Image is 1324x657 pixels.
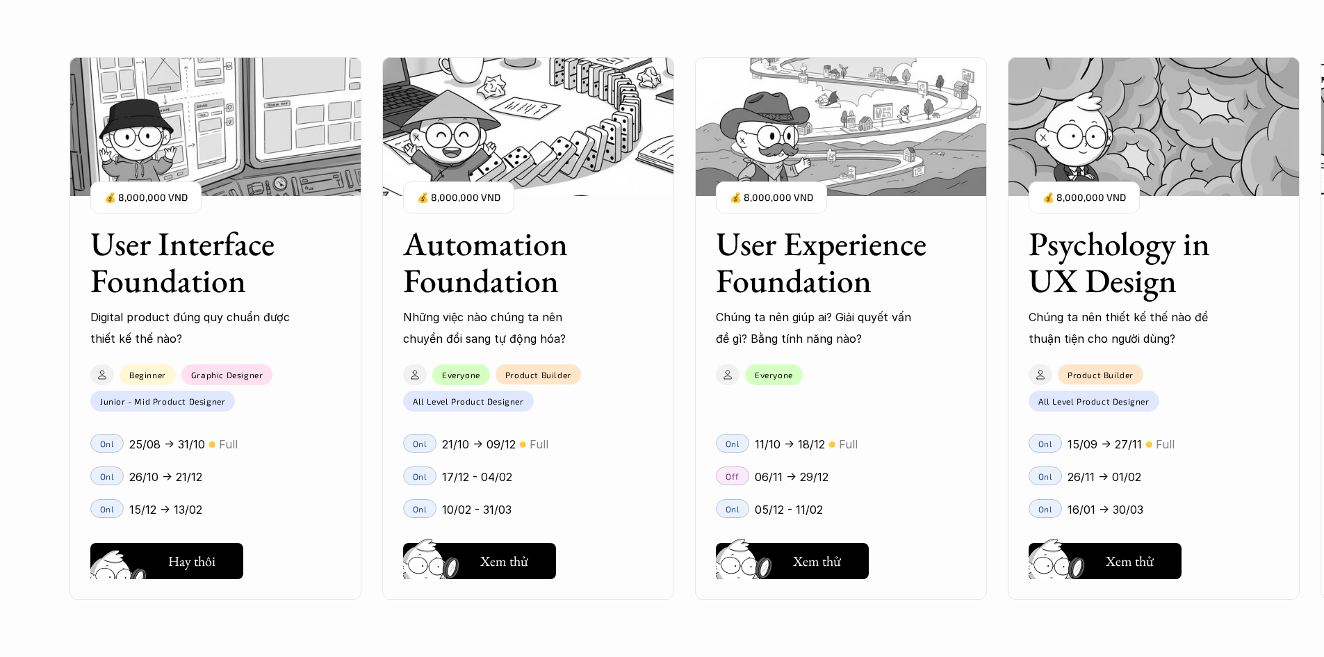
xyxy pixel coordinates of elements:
[1029,225,1244,299] h3: Psychology in UX Design
[1068,467,1141,487] p: 26/11 -> 01/02
[442,434,516,455] p: 21/10 -> 09/12
[1038,504,1053,514] p: Onl
[1145,439,1152,450] p: 🟡
[219,434,238,455] p: Full
[413,439,427,448] p: Onl
[716,307,917,349] p: Chúng ta nên giúp ai? Giải quyết vấn đề gì? Bằng tính năng nào?
[793,551,841,571] h5: Xem thử
[209,439,215,450] p: 🟡
[403,537,556,579] a: Xem thử
[417,188,500,207] p: 💰 8,000,000 VND
[442,370,480,380] p: Everyone
[129,370,166,380] p: Beginner
[755,370,793,380] p: Everyone
[726,471,739,481] p: Off
[442,467,512,487] p: 17/12 - 04/02
[828,439,835,450] p: 🟡
[730,188,813,207] p: 💰 8,000,000 VND
[530,434,548,455] p: Full
[168,551,215,571] h5: Hay thôi
[755,467,828,487] p: 06/11 -> 29/12
[1038,396,1150,406] p: All Level Product Designer
[1156,434,1175,455] p: Full
[1068,434,1142,455] p: 15/09 -> 27/11
[1043,188,1126,207] p: 💰 8,000,000 VND
[191,370,263,380] p: Graphic Designer
[413,396,524,406] p: All Level Product Designer
[1038,439,1053,448] p: Onl
[480,551,528,571] h5: Xem thử
[716,537,869,579] a: Xem thử
[519,439,526,450] p: 🟡
[413,504,427,514] p: Onl
[1068,370,1134,380] p: Product Builder
[90,307,292,349] p: Digital product đúng quy chuẩn được thiết kế thế nào?
[716,225,931,299] h3: User Experience Foundation
[129,467,202,487] p: 26/10 -> 21/12
[505,370,571,380] p: Product Builder
[1106,551,1154,571] h5: Xem thử
[90,225,306,299] h3: User Interface Foundation
[726,504,740,514] p: Onl
[1029,543,1182,579] button: Xem thử
[1029,537,1182,579] a: Xem thử
[755,499,823,520] p: 05/12 - 11/02
[90,543,243,579] button: Hay thôi
[129,434,205,455] p: 25/08 -> 31/10
[1068,499,1143,520] p: 16/01 -> 30/03
[839,434,858,455] p: Full
[129,499,202,520] p: 15/12 -> 13/02
[726,439,740,448] p: Onl
[403,225,619,299] h3: Automation Foundation
[100,396,225,406] p: Junior - Mid Product Designer
[755,434,825,455] p: 11/10 -> 18/12
[1038,471,1053,481] p: Onl
[413,471,427,481] p: Onl
[442,499,512,520] p: 10/02 - 31/03
[403,307,605,349] p: Những việc nào chúng ta nên chuyển đổi sang tự động hóa?
[1029,307,1230,349] p: Chúng ta nên thiết kế thế nào để thuận tiện cho người dùng?
[716,543,869,579] button: Xem thử
[104,188,188,207] p: 💰 8,000,000 VND
[403,543,556,579] button: Xem thử
[90,537,243,579] a: Hay thôi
